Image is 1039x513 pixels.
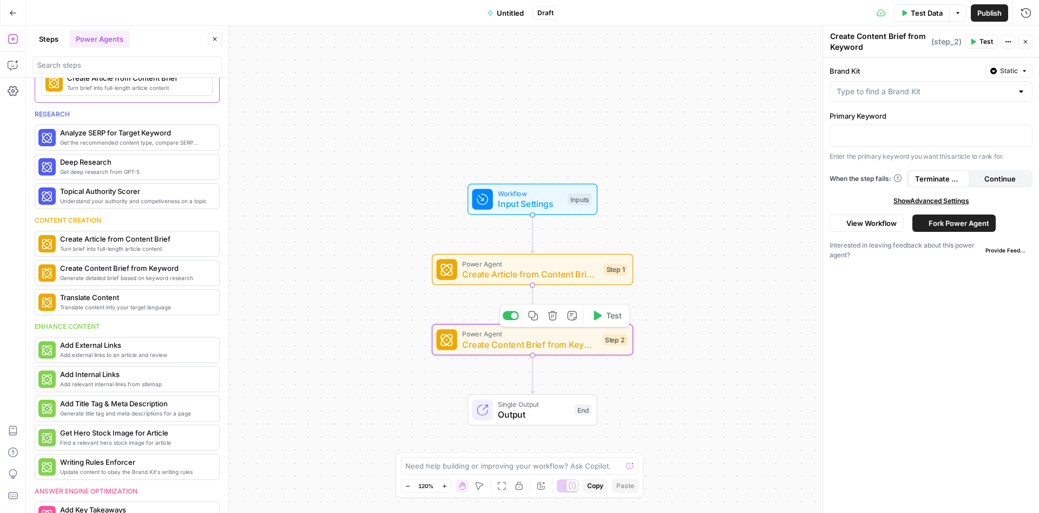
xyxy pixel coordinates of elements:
span: Terminate Workflow [915,173,963,184]
span: 120% [418,482,433,490]
span: Turn brief into full-length article content [67,83,203,92]
span: Get Hero Stock Image for Article [60,427,211,438]
button: Provide Feedback [981,244,1033,257]
div: Inputs [568,193,591,205]
span: Untitled [497,8,524,18]
input: Search steps [37,60,217,70]
div: Content creation [35,216,220,225]
span: Power Agent [462,258,599,269]
span: Understand your authority and competiveness on a topic [60,197,211,205]
button: Test [587,307,627,324]
label: Primary Keyword [830,111,1033,121]
span: Get deep research from GPT-5 [60,167,211,176]
a: When the step fails: [830,174,902,184]
button: Paste [612,479,639,493]
span: Create Article from Content Brief - Fork [462,268,599,281]
span: Translate content into your target language [60,303,211,311]
g: Edge from step_2 to end [530,355,534,393]
span: Analyze SERP for Target Keyword [60,127,211,138]
span: Topical Authority Scorer [60,186,211,197]
span: Test [606,310,622,322]
div: Step 2 [603,334,628,346]
span: Workflow [498,189,562,199]
div: Power AgentCreate Content Brief from KeywordStep 2Test [432,324,633,355]
span: Translate Content [60,292,211,303]
span: Output [498,408,569,421]
span: Writing Rules Enforcer [60,457,211,467]
span: Get the recommended content type, compare SERP headers, and analyze SERP patterns [60,138,211,147]
span: Update content to obey the Brand Kit's writing rules [60,467,211,476]
span: Test [979,37,993,47]
span: Create Content Brief from Keyword [462,338,597,351]
span: Draft [537,8,554,18]
button: Static [985,64,1033,78]
span: Create Article from Content Brief [67,73,203,83]
span: Create Content Brief from Keyword [60,263,211,274]
span: Paste [616,481,634,491]
span: Add Title Tag & Meta Description [60,398,211,409]
div: Single OutputOutputEnd [432,394,633,426]
div: Step 1 [604,264,627,276]
span: Static [1000,66,1018,76]
span: Continue [984,173,1016,184]
button: Untitled [481,4,530,22]
div: Interested in leaving feedback about this power agent? [830,241,1033,260]
span: Test Data [911,8,943,18]
div: Research [35,109,220,119]
span: Single Output [498,399,569,409]
span: Deep Research [60,157,211,167]
span: Turn brief into full-length article content [60,244,211,253]
span: Provide Feedback [985,246,1028,255]
span: Copy [587,481,603,491]
span: Add relevant internal links from sitemap [60,380,211,388]
g: Edge from start to step_1 [530,215,534,253]
span: ( step_2 ) [931,36,962,47]
div: Answer engine optimization [35,486,220,496]
span: Add External Links [60,340,211,350]
div: End [575,404,591,416]
button: Copy [583,479,608,493]
span: Input Settings [498,197,562,210]
button: Test [965,35,998,49]
span: Generate detailed brief based on keyword research [60,274,211,282]
span: Fork Power Agent [929,218,989,229]
p: Enter the primary keyword you want this article to rank for. [830,151,1033,162]
label: Brand Kit [830,66,981,76]
span: Create Article from Content Brief [60,233,211,244]
button: Fork Power Agent [912,215,996,232]
span: Add external links to an article and review [60,350,211,359]
button: Power Agents [69,30,130,48]
span: Power Agent [462,329,597,339]
button: Continue [970,170,1031,187]
div: Power AgentCreate Article from Content Brief - ForkStep 1 [432,254,633,285]
button: Steps [32,30,65,48]
span: Publish [977,8,1002,18]
span: Show Advanced Settings [893,196,969,206]
button: Test Data [894,4,949,22]
input: Type to find a Brand Kit [837,86,1012,97]
div: WorkflowInput SettingsInputs [432,184,633,215]
span: View Workflow [846,218,897,229]
textarea: Create Content Brief from Keyword [830,31,929,53]
span: Add Internal Links [60,369,211,380]
span: Generate title tag and meta descriptions for a page [60,409,211,418]
div: Enhance content [35,322,220,332]
button: View Workflow [830,215,904,232]
button: Publish [971,4,1008,22]
span: Find a relevant hero stock image for article [60,438,211,447]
